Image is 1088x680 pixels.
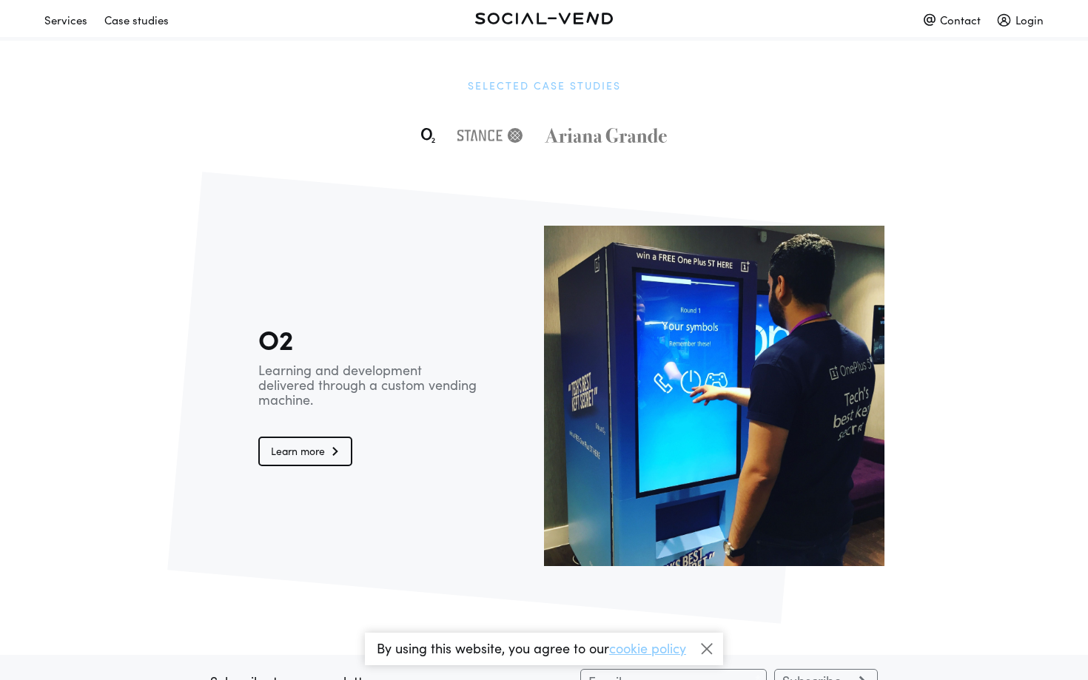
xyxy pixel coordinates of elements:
[997,7,1044,33] div: Login
[204,80,884,90] h1: Selected case studies
[104,7,186,22] a: Case studies
[258,326,480,352] h2: O2
[421,128,436,143] img: O2
[258,437,352,466] a: Learn more
[545,128,667,143] img: Ariana Grande
[609,639,686,657] a: cookie policy
[924,7,981,33] div: Contact
[44,7,87,33] div: Services
[104,7,169,33] div: Case studies
[457,128,522,143] img: Stance
[258,363,480,407] p: Learning and development delivered through a custom vending machine.
[377,642,686,655] p: By using this website, you agree to our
